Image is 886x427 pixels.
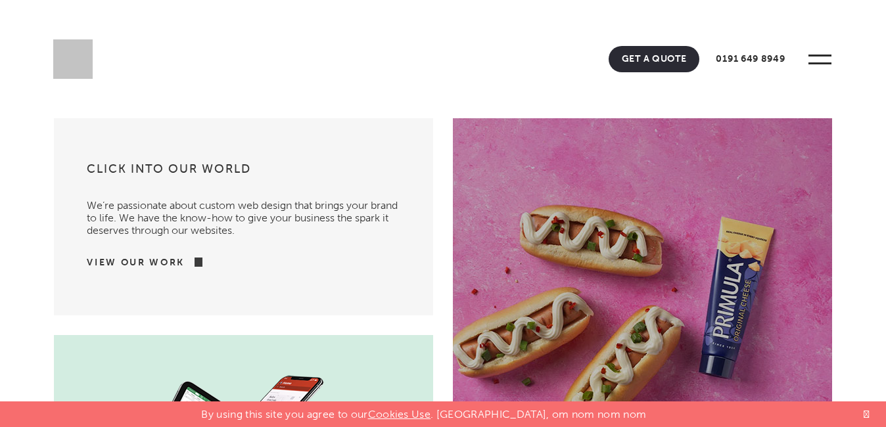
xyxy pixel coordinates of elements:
a: View Our Work [87,256,185,269]
img: Sleeky Web Design Newcastle [53,39,93,79]
a: Get A Quote [609,46,700,72]
img: arrow [185,258,202,267]
a: 0191 649 8949 [703,46,798,72]
p: We’re passionate about custom web design that brings your brand to life. We have the know-how to ... [87,186,400,236]
h3: Click into our world [87,161,400,186]
a: Cookies Use [368,408,431,420]
p: By using this site you agree to our . [GEOGRAPHIC_DATA], om nom nom nom [201,401,646,420]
